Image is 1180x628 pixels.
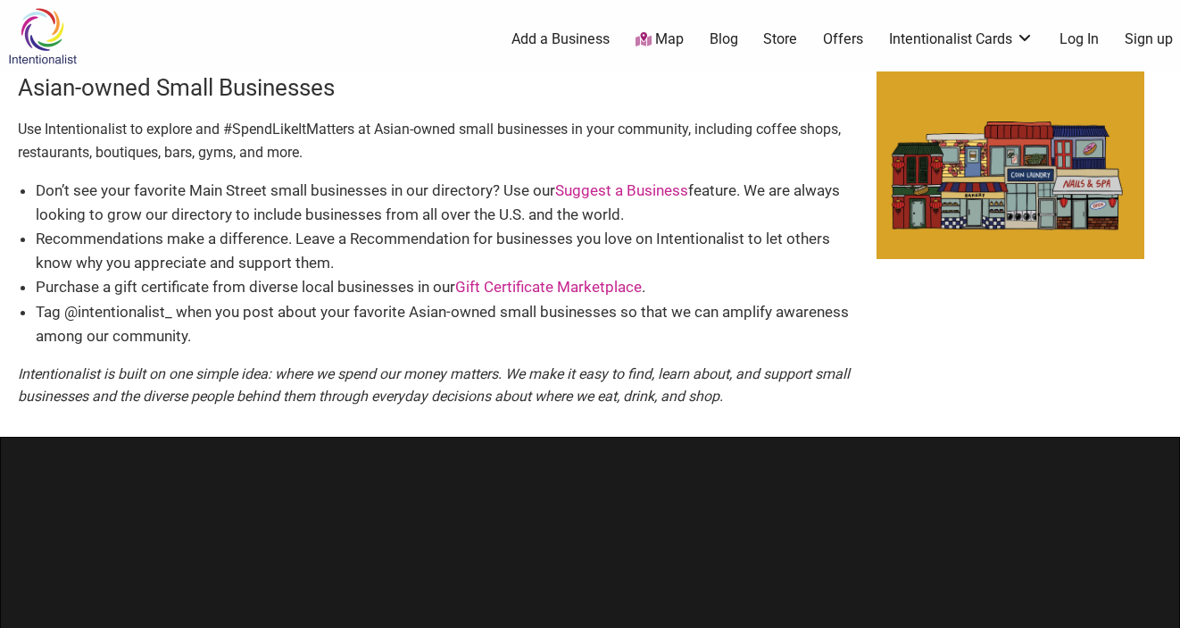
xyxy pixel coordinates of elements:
li: Purchase a gift certificate from diverse local businesses in our . [36,275,859,299]
a: Store [763,29,797,49]
a: Sign up [1125,29,1173,49]
li: Recommendations make a difference. Leave a Recommendation for businesses you love on Intentionali... [36,227,859,275]
a: Log In [1060,29,1099,49]
a: Offers [823,29,863,49]
h3: Asian-owned Small Businesses [18,71,859,104]
a: Blog [710,29,738,49]
p: Use Intentionalist to explore and #SpendLikeItMatters at Asian-owned small businesses in your com... [18,118,859,163]
li: Tag @intentionalist_ when you post about your favorite Asian-owned small businesses so that we ca... [36,300,859,348]
a: Map [636,29,684,50]
img: AAPIHM_square-min-scaled.jpg [877,71,1145,259]
em: Intentionalist is built on one simple idea: where we spend our money matters. We make it easy to ... [18,365,850,406]
li: Don’t see your favorite Main Street small businesses in our directory? Use our feature. We are al... [36,179,859,227]
a: Suggest a Business [555,181,688,199]
a: Intentionalist Cards [889,29,1034,49]
a: Gift Certificate Marketplace [455,278,642,296]
a: Add a Business [511,29,610,49]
